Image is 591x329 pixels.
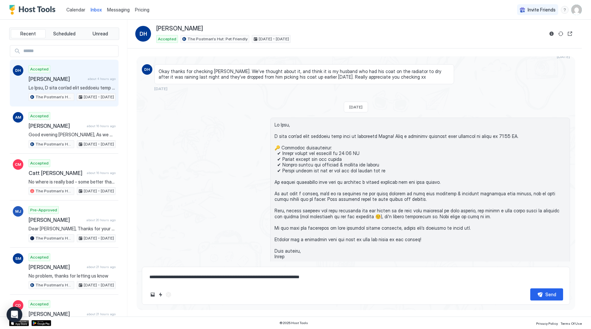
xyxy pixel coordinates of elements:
[528,7,556,13] span: Invite Friends
[86,218,116,222] span: about 20 hours ago
[557,54,570,59] span: [DATE]
[29,179,116,185] span: No where is really bad - some better than others but it's all personal taste. Amble's only a smal...
[29,76,85,82] span: [PERSON_NAME]
[107,6,130,13] a: Messaging
[93,31,108,37] span: Unread
[87,171,116,175] span: about 16 hours ago
[107,7,130,12] span: Messaging
[135,7,149,13] span: Pricing
[29,170,84,176] span: Catt [PERSON_NAME]
[66,7,85,12] span: Calendar
[15,256,21,261] span: SM
[91,7,102,12] span: Inbox
[259,36,289,42] span: [DATE] - [DATE]
[21,46,118,57] input: Input Field
[9,28,119,40] div: tab-group
[154,86,167,91] span: [DATE]
[11,29,46,38] button: Recent
[32,320,51,326] a: Google Play Store
[30,207,57,213] span: Pre-Approved
[20,31,36,37] span: Recent
[15,208,21,214] span: MJ
[35,141,73,147] span: The Postman's Hut: Pet Friendly
[35,235,73,241] span: The Postman's Hut: Pet Friendly
[84,94,114,100] span: [DATE] - [DATE]
[29,123,84,129] span: [PERSON_NAME]
[35,188,73,194] span: The Postman's Hut: Pet Friendly
[140,30,147,38] span: DH
[30,113,49,119] span: Accepted
[30,160,49,166] span: Accepted
[279,321,308,325] span: © 2025 Host Tools
[29,132,116,138] span: Good evening [PERSON_NAME], As we will be hosting you in September and to ensure everything is pe...
[548,30,556,38] button: Reservation information
[557,30,565,38] button: Sync reservation
[29,264,84,270] span: [PERSON_NAME]
[9,320,29,326] a: App Store
[15,302,21,308] span: CD
[91,6,102,13] a: Inbox
[158,36,176,42] span: Accepted
[530,288,563,300] button: Send
[84,188,114,194] span: [DATE] - [DATE]
[274,122,566,260] span: Lo Ipsu, D sita con’ad elit seddoeiu temp inci ut laboreetd Magna! Aliq e adminimv quisnost exer ...
[159,68,450,80] span: Okay thanks for checking [PERSON_NAME]. We’ve thought about it, and think it is my husband who ha...
[15,162,21,167] span: CM
[144,67,150,72] span: DH
[157,291,164,299] button: Quick reply
[149,291,157,299] button: Upload image
[560,321,582,325] span: Terms Of Use
[84,235,114,241] span: [DATE] - [DATE]
[536,319,558,326] a: Privacy Policy
[566,30,574,38] button: Open reservation
[29,273,116,279] span: No problem, thanks for letting us know
[47,29,82,38] button: Scheduled
[15,114,21,120] span: AM
[53,31,76,37] span: Scheduled
[30,254,49,260] span: Accepted
[87,265,116,269] span: about 21 hours ago
[571,5,582,15] div: User profile
[545,291,556,298] div: Send
[35,282,73,288] span: The Postman's Hut: Pet Friendly
[29,85,116,91] span: Lo Ipsu, D sita con’ad elit seddoeiu temp inci ut laboreetd Magna! Aliq e adminimv quisnost exer ...
[29,226,116,232] span: Dear [PERSON_NAME], Thanks for your enquiry about my holiday rental. The property is available fr...
[536,321,558,325] span: Privacy Policy
[30,301,49,307] span: Accepted
[349,105,362,109] span: [DATE]
[9,5,58,15] a: Host Tools Logo
[7,307,22,322] div: Open Intercom Messenger
[84,282,114,288] span: [DATE] - [DATE]
[15,68,21,73] span: DH
[187,36,248,42] span: The Postman's Hut: Pet Friendly
[87,312,116,316] span: about 21 hours ago
[35,94,73,100] span: The Postman's Hut: Pet Friendly
[83,29,118,38] button: Unread
[560,319,582,326] a: Terms Of Use
[156,25,203,32] span: [PERSON_NAME]
[84,141,114,147] span: [DATE] - [DATE]
[29,311,84,317] span: [PERSON_NAME]
[29,217,84,223] span: [PERSON_NAME]
[88,77,116,81] span: about 4 hours ago
[30,66,49,72] span: Accepted
[87,124,116,128] span: about 16 hours ago
[561,6,569,14] div: menu
[66,6,85,13] a: Calendar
